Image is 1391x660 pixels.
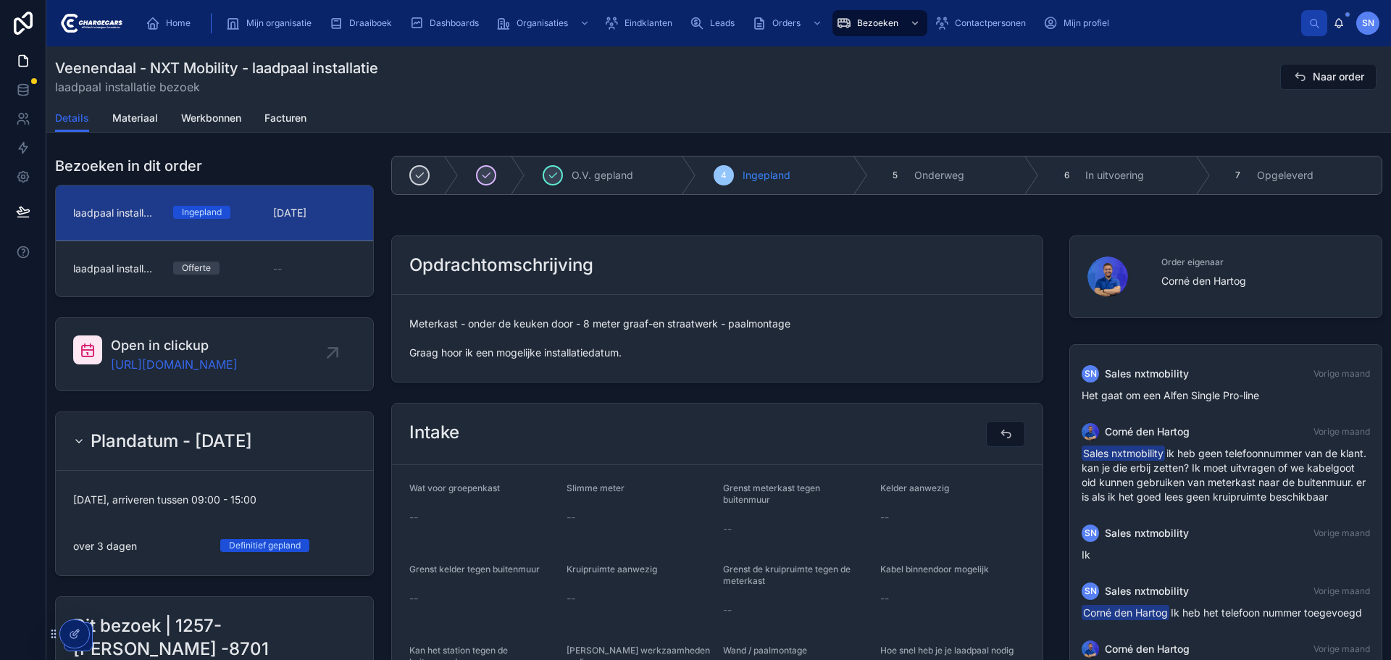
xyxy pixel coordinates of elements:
[222,10,322,36] a: Mijn organisatie
[893,170,898,181] span: 5
[349,17,392,29] span: Draaiboek
[141,10,201,36] a: Home
[517,17,568,29] span: Organisaties
[914,168,964,183] span: Onderweg
[55,58,378,78] h1: Veenendaal - NXT Mobility - laadpaal installatie
[1082,446,1165,461] span: Sales nxtmobility
[1105,526,1189,540] span: Sales nxtmobility
[91,430,252,453] h2: Plandatum - [DATE]
[1082,389,1259,401] span: Het gaat om een Alfen Single Pro-line
[409,510,418,525] span: --
[405,10,489,36] a: Dashboards
[1313,643,1370,654] span: Vorige maand
[409,421,459,444] h2: Intake
[55,78,378,96] span: laadpaal installatie bezoek
[743,168,790,183] span: Ingepland
[1280,64,1377,90] button: Naar order
[832,10,927,36] a: Bezoeken
[1082,447,1366,503] span: ik heb geen telefoonnummer van de klant. kan je die erbij zetten? Ik moet uitvragen of we kabelgo...
[1085,527,1097,539] span: Sn
[710,17,735,29] span: Leads
[56,318,373,390] a: Open in clickup[URL][DOMAIN_NAME]
[1082,606,1362,619] span: Ik heb het telefoon nummer toegevoegd
[567,510,575,525] span: --
[1161,274,1365,288] span: Corné den Hartog
[409,254,593,277] h2: Opdrachtomschrijving
[264,105,306,134] a: Facturen
[325,10,402,36] a: Draaiboek
[1085,168,1144,183] span: In uitvoering
[273,206,356,220] span: [DATE]
[772,17,801,29] span: Orders
[1105,642,1190,656] span: Corné den Hartog
[264,111,306,125] span: Facturen
[1105,425,1190,439] span: Corné den Hartog
[721,170,727,181] span: 4
[1085,585,1097,597] span: Sn
[134,7,1301,39] div: scrollable content
[1313,527,1370,538] span: Vorige maand
[1161,256,1365,268] span: Order eigenaar
[182,206,222,219] div: Ingepland
[955,17,1026,29] span: Contactpersonen
[246,17,312,29] span: Mijn organisatie
[111,335,238,356] span: Open in clickup
[73,539,137,554] p: over 3 dagen
[1064,170,1069,181] span: 6
[625,17,672,29] span: Eindklanten
[273,262,282,276] span: --
[1362,17,1374,29] span: Sn
[880,510,889,525] span: --
[409,483,500,493] span: Wat voor groepenkast
[73,493,356,507] span: [DATE], arriveren tussen 09:00 - 15:00
[723,483,820,505] span: Grenst meterkast tegen buitenmuur
[567,483,625,493] span: Slimme meter
[56,185,373,241] a: laadpaal installatieIngepland[DATE]
[880,591,889,606] span: --
[1064,17,1109,29] span: Mijn profiel
[723,603,732,617] span: --
[880,564,989,575] span: Kabel binnendoor mogelijk
[58,12,122,35] img: App logo
[1105,584,1189,598] span: Sales nxtmobility
[1105,367,1189,381] span: Sales nxtmobility
[1313,426,1370,437] span: Vorige maand
[1039,10,1119,36] a: Mijn profiel
[112,111,158,125] span: Materiaal
[723,645,807,656] span: Wand / paalmontage
[112,105,158,134] a: Materiaal
[73,262,156,276] span: laadpaal installatie
[55,105,89,133] a: Details
[1082,605,1169,620] span: Corné den Hartog
[182,262,211,275] div: Offerte
[55,111,89,125] span: Details
[409,317,1025,360] span: Meterkast - onder de keuken door - 8 meter graaf-en straatwerk - paalmontage Graag hoor ik een mo...
[181,111,241,125] span: Werkbonnen
[409,591,418,606] span: --
[492,10,597,36] a: Organisaties
[567,591,575,606] span: --
[430,17,479,29] span: Dashboards
[723,522,732,536] span: --
[748,10,830,36] a: Orders
[181,105,241,134] a: Werkbonnen
[880,483,949,493] span: Kelder aanwezig
[1235,170,1240,181] span: 7
[880,645,1014,656] span: Hoe snel heb je je laadpaal nodig
[1313,368,1370,379] span: Vorige maand
[55,156,202,176] h1: Bezoeken in dit order
[1313,585,1370,596] span: Vorige maand
[1257,168,1313,183] span: Opgeleverd
[1085,368,1097,380] span: Sn
[111,356,238,373] a: [URL][DOMAIN_NAME]
[1082,548,1090,561] span: Ik
[600,10,682,36] a: Eindklanten
[166,17,191,29] span: Home
[1313,70,1364,84] span: Naar order
[73,206,156,220] span: laadpaal installatie
[723,564,851,586] span: Grenst de kruipruimte tegen de meterkast
[685,10,745,36] a: Leads
[857,17,898,29] span: Bezoeken
[56,241,373,296] a: laadpaal installatieOfferte--
[409,564,540,575] span: Grenst kelder tegen buitenmuur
